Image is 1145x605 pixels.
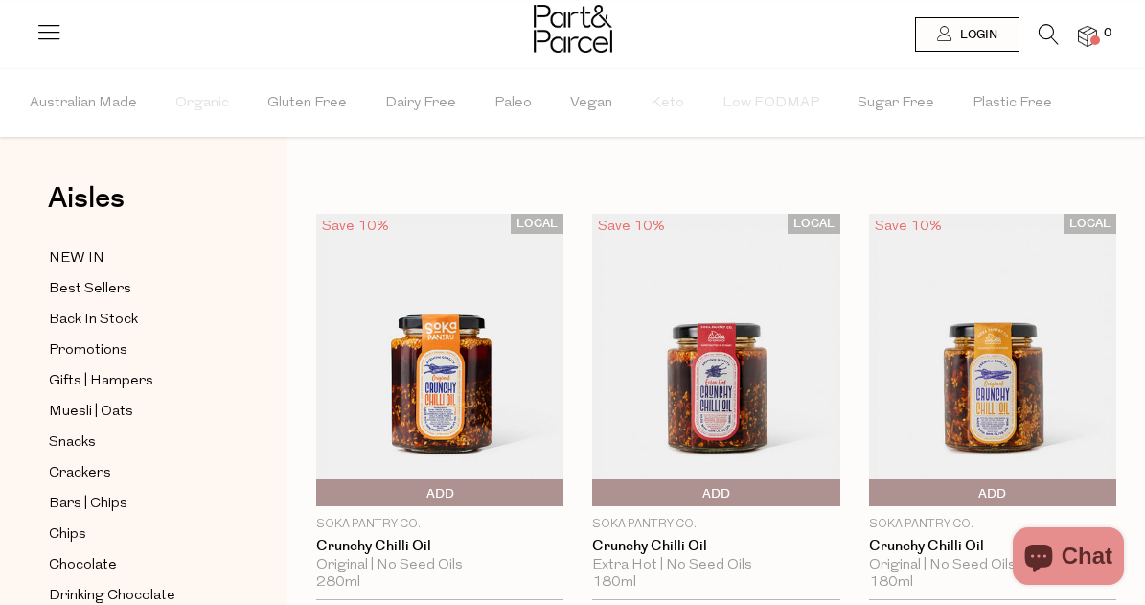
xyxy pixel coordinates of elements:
[48,177,125,220] span: Aisles
[1078,26,1097,46] a: 0
[49,400,223,424] a: Muesli | Oats
[48,184,125,232] a: Aisles
[316,557,563,574] div: Original | No Seed Oils
[722,70,819,137] span: Low FODMAP
[592,557,839,574] div: Extra Hot | No Seed Oils
[49,339,127,362] span: Promotions
[651,70,684,137] span: Keto
[49,461,223,485] a: Crackers
[1064,214,1116,234] span: LOCAL
[973,70,1052,137] span: Plastic Free
[49,370,153,393] span: Gifts | Hampers
[49,401,133,424] span: Muesli | Oats
[316,214,395,240] div: Save 10%
[49,554,117,577] span: Chocolate
[1007,527,1130,590] inbox-online-store-chat: Shopify online store chat
[49,277,223,301] a: Best Sellers
[49,492,223,516] a: Bars | Chips
[316,516,563,533] p: Soka Pantry Co.
[49,338,223,362] a: Promotions
[49,462,111,485] span: Crackers
[570,70,612,137] span: Vegan
[49,369,223,393] a: Gifts | Hampers
[592,214,671,240] div: Save 10%
[869,214,1116,506] img: Crunchy Chilli Oil
[49,431,96,454] span: Snacks
[869,516,1116,533] p: Soka Pantry Co.
[49,523,223,547] a: Chips
[788,214,840,234] span: LOCAL
[858,70,934,137] span: Sugar Free
[592,516,839,533] p: Soka Pantry Co.
[534,5,612,53] img: Part&Parcel
[49,309,138,332] span: Back In Stock
[592,479,839,506] button: Add To Parcel
[869,538,1116,555] a: Crunchy Chilli Oil
[49,430,223,454] a: Snacks
[267,70,347,137] span: Gluten Free
[175,70,229,137] span: Organic
[49,308,223,332] a: Back In Stock
[869,557,1116,574] div: Original | No Seed Oils
[30,70,137,137] span: Australian Made
[316,574,360,592] span: 280ml
[49,246,223,270] a: NEW IN
[592,574,636,592] span: 180ml
[49,493,127,516] span: Bars | Chips
[869,574,913,592] span: 180ml
[955,27,997,43] span: Login
[592,538,839,555] a: Crunchy Chilli Oil
[869,214,948,240] div: Save 10%
[49,278,131,301] span: Best Sellers
[1099,25,1116,42] span: 0
[869,479,1116,506] button: Add To Parcel
[316,538,563,555] a: Crunchy Chilli Oil
[592,214,839,506] img: Crunchy Chilli Oil
[915,17,1019,52] a: Login
[316,214,563,506] img: Crunchy Chilli Oil
[49,247,104,270] span: NEW IN
[49,553,223,577] a: Chocolate
[316,479,563,506] button: Sold Out
[385,70,456,137] span: Dairy Free
[511,214,563,234] span: LOCAL
[494,70,532,137] span: Paleo
[49,524,86,547] span: Chips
